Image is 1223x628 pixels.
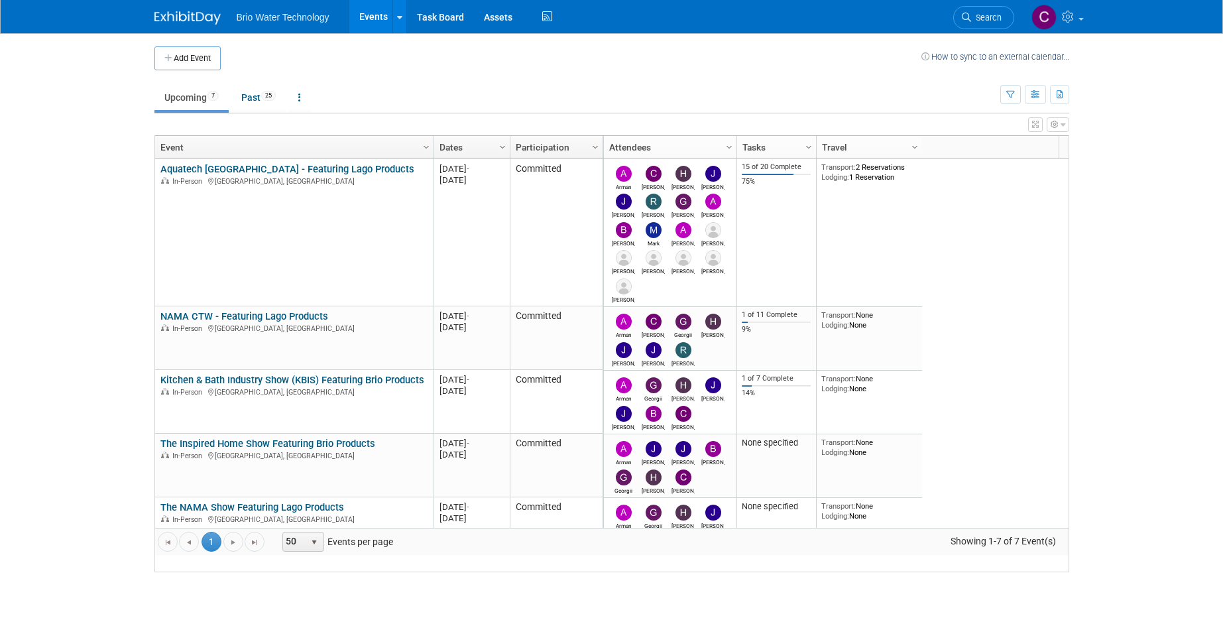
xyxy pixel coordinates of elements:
[510,306,603,370] td: Committed
[588,136,603,156] a: Column Settings
[616,279,632,294] img: Walter Westphal
[467,438,469,448] span: -
[612,294,635,303] div: Walter Westphal
[616,222,632,238] img: Brandye Gahagan
[642,238,665,247] div: Mark Melkonian
[801,136,816,156] a: Column Settings
[671,393,695,402] div: Harry Mesak
[265,532,406,552] span: Events per page
[742,438,811,448] div: None specified
[158,532,178,552] a: Go to the first page
[821,501,917,521] div: None None
[821,310,856,320] span: Transport:
[172,515,206,524] span: In-Person
[675,222,691,238] img: Arturo Martinovich
[821,501,856,511] span: Transport:
[616,314,632,330] img: Arman Melkonian
[612,521,635,529] div: Arman Melkonian
[646,441,662,457] img: James Kang
[821,374,856,383] span: Transport:
[497,142,508,153] span: Column Settings
[161,452,169,458] img: In-Person Event
[439,174,504,186] div: [DATE]
[701,210,725,218] div: Angela Moyano
[675,377,691,393] img: Harry Mesak
[616,194,632,210] img: James Park
[495,136,510,156] a: Column Settings
[671,521,695,529] div: Harry Mesak
[249,537,260,548] span: Go to the last page
[590,142,601,153] span: Column Settings
[616,406,632,422] img: James Park
[675,406,691,422] img: Cynthia Mendoza
[439,513,504,524] div: [DATE]
[237,12,329,23] span: Brio Water Technology
[421,142,432,153] span: Column Settings
[283,533,306,551] span: 50
[705,441,721,457] img: Brandye Gahagan
[231,85,286,110] a: Past25
[179,532,199,552] a: Go to the previous page
[742,136,807,158] a: Tasks
[160,501,344,513] a: The NAMA Show Featuring Lago Products
[642,457,665,466] div: James Kang
[510,159,603,306] td: Committed
[701,266,725,275] div: Omar Chavez
[160,310,328,322] a: NAMA CTW - Featuring Lago Products
[154,85,229,110] a: Upcoming7
[821,438,856,447] span: Transport:
[646,377,662,393] img: Georgii Tsatrian
[467,502,469,512] span: -
[671,266,695,275] div: Lisset Aldrete
[646,194,662,210] img: Ryan McMillin
[172,324,206,333] span: In-Person
[646,406,662,422] img: Brandye Gahagan
[675,194,691,210] img: Giancarlo Barzotti
[616,470,632,485] img: Georgii Tsatrian
[261,91,276,101] span: 25
[419,136,434,156] a: Column Settings
[821,374,917,393] div: None None
[642,330,665,338] div: Cynthia Mendoza
[612,266,635,275] div: Jonathan Monroy
[822,136,913,158] a: Travel
[821,384,849,393] span: Lodging:
[821,320,849,330] span: Lodging:
[938,532,1068,550] span: Showing 1-7 of 7 Event(s)
[675,505,691,521] img: Harry Mesak
[160,374,424,386] a: Kitchen & Bath Industry Show (KBIS) Featuring Brio Products
[161,177,169,184] img: In-Person Event
[646,470,662,485] img: Harry Mesak
[821,162,856,172] span: Transport:
[705,377,721,393] img: James Kang
[671,485,695,494] div: Cynthia Mendoza
[701,182,725,190] div: James Kang
[671,358,695,367] div: Ryan McMillin
[742,177,811,186] div: 75%
[616,342,632,358] img: James Kang
[675,342,691,358] img: Ryan McMillin
[671,182,695,190] div: Harry Mesak
[705,222,721,238] img: Ernesto Esteban Kokovic
[953,6,1014,29] a: Search
[821,162,917,182] div: 2 Reservations 1 Reservation
[510,370,603,434] td: Committed
[742,501,811,512] div: None specified
[646,314,662,330] img: Cynthia Mendoza
[705,505,721,521] img: James Kang
[671,330,695,338] div: Georgii Tsatrian
[616,441,632,457] img: Arman Melkonian
[616,166,632,182] img: Arman Melkonian
[646,505,662,521] img: Georgii Tsatrian
[439,385,504,397] div: [DATE]
[675,314,691,330] img: Georgii Tsatrian
[616,377,632,393] img: Arman Melkonian
[160,386,428,397] div: [GEOGRAPHIC_DATA], [GEOGRAPHIC_DATA]
[467,311,469,321] span: -
[907,136,922,156] a: Column Settings
[612,485,635,494] div: Georgii Tsatrian
[161,515,169,522] img: In-Person Event
[309,537,320,548] span: select
[642,266,665,275] div: Karina Gonzalez Larenas
[821,511,849,521] span: Lodging:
